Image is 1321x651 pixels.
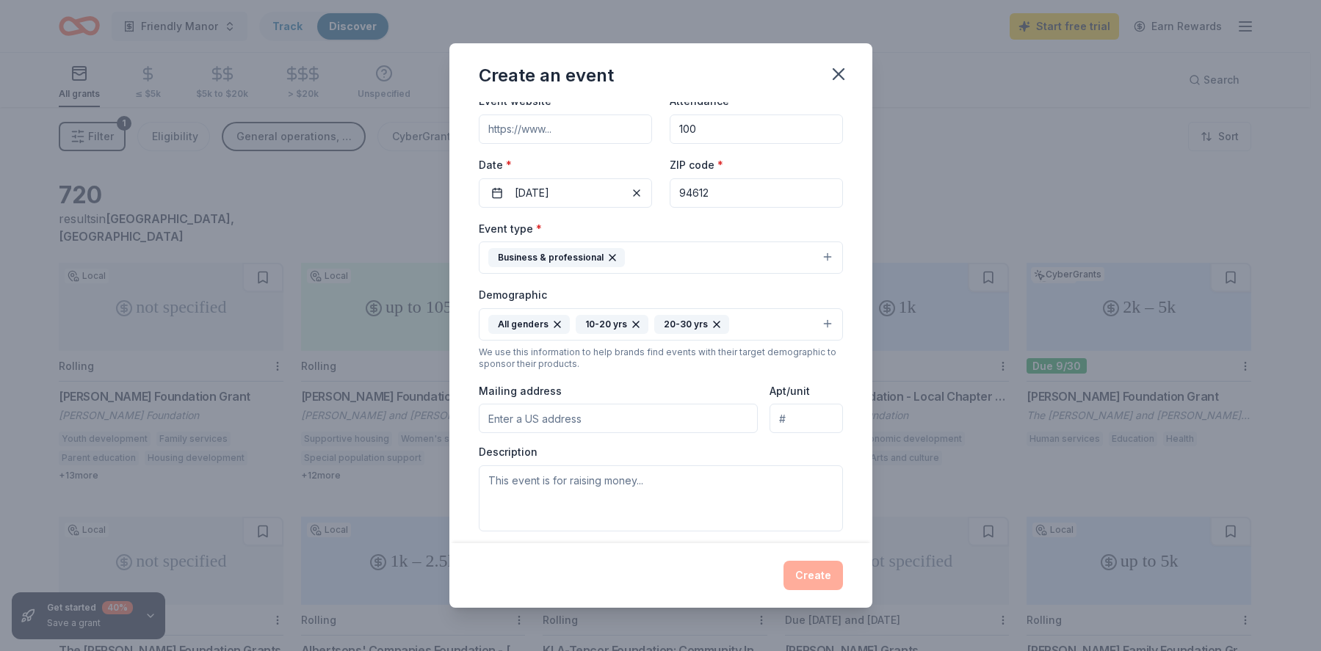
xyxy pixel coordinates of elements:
label: Date [479,158,652,172]
label: ZIP code [670,158,723,172]
div: Create an event [479,64,614,87]
input: Enter a US address [479,404,759,433]
button: All genders10-20 yrs20-30 yrs [479,308,843,341]
button: Business & professional [479,241,843,274]
label: Demographic [479,288,547,302]
input: # [770,404,842,433]
div: 20-30 yrs [654,315,729,334]
label: Description [479,445,538,459]
input: 20 [670,114,843,144]
input: 12345 (U.S. only) [670,178,843,208]
label: Apt/unit [770,384,810,399]
button: [DATE] [479,178,652,208]
div: 10-20 yrs [576,315,648,334]
input: https://www... [479,114,652,144]
div: All genders [488,315,570,334]
div: Business & professional [488,248,625,267]
label: Attendance [670,94,738,109]
label: Event website [479,94,551,109]
label: Mailing address [479,384,562,399]
label: Event type [479,222,542,236]
div: We use this information to help brands find events with their target demographic to sponsor their... [479,346,843,370]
